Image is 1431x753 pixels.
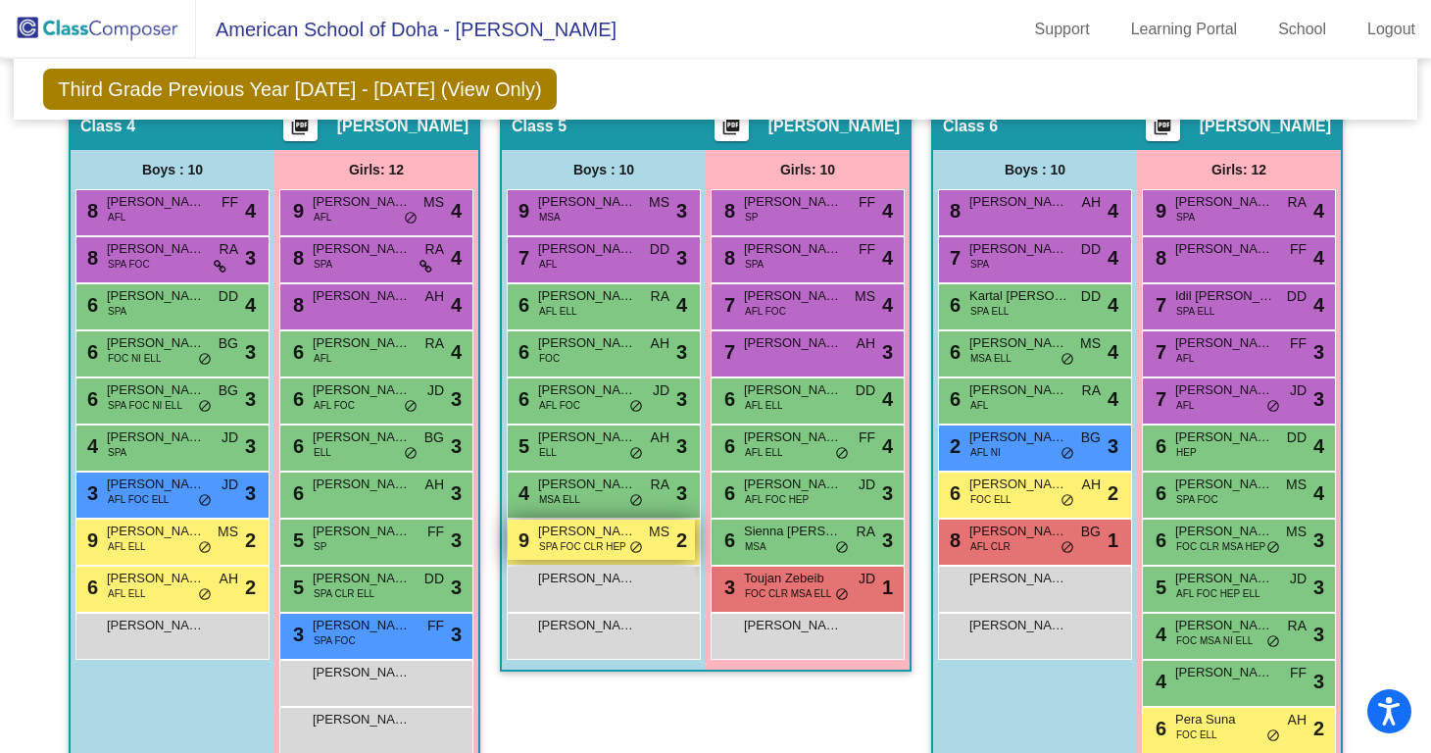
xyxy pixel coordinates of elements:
[219,380,238,401] span: BG
[82,200,98,222] span: 8
[245,526,256,555] span: 2
[629,446,643,462] span: do_not_disturb_alt
[745,304,786,319] span: AFL FOC
[1176,398,1194,413] span: AFL
[1061,446,1074,462] span: do_not_disturb_alt
[451,243,462,273] span: 4
[314,398,355,413] span: AFL FOC
[538,192,636,212] span: [PERSON_NAME]
[882,384,893,414] span: 4
[882,243,893,273] span: 4
[719,294,735,316] span: 7
[1081,286,1101,307] span: DD
[1081,239,1101,260] span: DD
[629,399,643,415] span: do_not_disturb_alt
[882,526,893,555] span: 3
[107,239,205,259] span: [PERSON_NAME]
[538,286,636,306] span: [PERSON_NAME]
[1151,247,1166,269] span: 8
[451,384,462,414] span: 3
[220,239,238,260] span: RA
[629,493,643,509] span: do_not_disturb_alt
[1290,239,1307,260] span: FF
[719,200,735,222] span: 8
[1352,14,1431,45] a: Logout
[676,243,687,273] span: 3
[218,522,238,542] span: MS
[222,192,238,213] span: FF
[314,257,332,272] span: SPA
[1115,14,1254,45] a: Learning Portal
[108,492,169,507] span: AFL FOC ELL
[676,384,687,414] span: 3
[882,337,893,367] span: 3
[1081,522,1101,542] span: BG
[745,492,809,507] span: AFL FOC HEP
[969,333,1067,353] span: [PERSON_NAME]
[1151,482,1166,504] span: 6
[82,482,98,504] span: 3
[651,427,669,448] span: AH
[71,150,274,189] div: Boys : 10
[882,478,893,508] span: 3
[539,351,560,366] span: FOC
[1266,540,1280,556] span: do_not_disturb_alt
[945,482,961,504] span: 6
[969,239,1067,259] span: [PERSON_NAME]
[1176,586,1260,601] span: AFL FOC HEP ELL
[970,351,1012,366] span: MSA ELL
[425,475,444,495] span: AH
[245,478,256,508] span: 3
[859,192,875,213] span: FF
[313,192,411,212] span: [PERSON_NAME] (Maddie) [PERSON_NAME]
[1151,435,1166,457] span: 6
[744,475,842,494] span: [PERSON_NAME]
[745,257,764,272] span: SPA
[538,380,636,400] span: [PERSON_NAME]
[745,210,758,225] span: SP
[1288,192,1307,213] span: RA
[1151,529,1166,551] span: 6
[1080,333,1101,354] span: MS
[1137,150,1341,189] div: Girls: 12
[745,445,783,460] span: AFL ELL
[1313,290,1324,320] span: 4
[424,569,444,589] span: DD
[1287,427,1307,448] span: DD
[1151,200,1166,222] span: 9
[451,431,462,461] span: 3
[108,539,146,554] span: AFL ELL
[1108,243,1118,273] span: 4
[502,150,706,189] div: Boys : 10
[835,446,849,462] span: do_not_disturb_alt
[1287,286,1307,307] span: DD
[969,569,1067,588] span: [PERSON_NAME]
[1108,384,1118,414] span: 4
[1108,526,1118,555] span: 1
[1176,445,1197,460] span: HEP
[314,539,326,554] span: SP
[744,380,842,400] span: [PERSON_NAME]
[108,351,161,366] span: FOC NI ELL
[649,522,669,542] span: MS
[857,522,875,542] span: RA
[1151,117,1174,144] mat-icon: picture_as_pdf
[676,478,687,508] span: 3
[427,522,444,542] span: FF
[538,522,636,541] span: [PERSON_NAME] El [PERSON_NAME]
[676,526,687,555] span: 2
[969,475,1067,494] span: [PERSON_NAME]
[514,529,529,551] span: 9
[859,569,875,589] span: JD
[82,435,98,457] span: 4
[744,569,842,588] span: Toujan Zebeib
[404,211,418,226] span: do_not_disturb_alt
[198,352,212,368] span: do_not_disturb_alt
[107,333,205,353] span: [PERSON_NAME]
[108,586,146,601] span: AFL ELL
[313,475,411,494] span: [PERSON_NAME]
[719,577,735,598] span: 3
[337,117,469,136] span: [PERSON_NAME]
[107,569,205,588] span: [PERSON_NAME]
[220,569,238,589] span: AH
